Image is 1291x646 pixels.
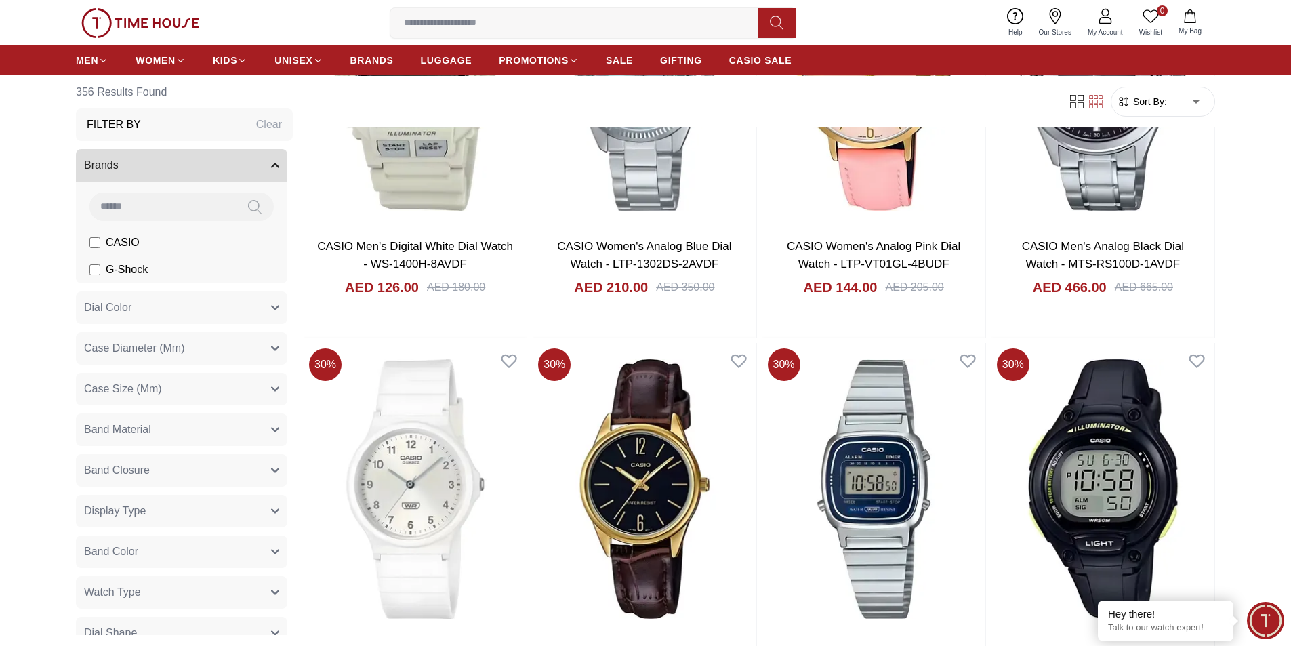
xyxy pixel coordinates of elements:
a: LUGGAGE [421,48,472,73]
span: 30 % [538,348,571,381]
span: Our Stores [1033,27,1077,37]
div: Chat Widget [1247,602,1284,639]
h4: AED 126.00 [345,278,419,297]
input: CASIO [89,237,100,248]
span: GIFTING [660,54,702,67]
span: Band Color [84,544,138,560]
a: CASIO SALE [729,48,792,73]
input: G-Shock [89,264,100,275]
div: AED 665.00 [1115,279,1173,296]
span: My Bag [1173,26,1207,36]
a: Our Stores [1031,5,1080,40]
span: LUGGAGE [421,54,472,67]
a: CASIO Women's Analog Blue Dial Watch - LTP-1302DS-2AVDF [557,240,731,270]
span: Band Closure [84,462,150,479]
span: Brands [84,157,119,174]
span: KIDS [213,54,237,67]
div: AED 205.00 [885,279,943,296]
span: Sort By: [1130,95,1167,108]
p: Talk to our watch expert! [1108,622,1223,634]
span: 0 [1157,5,1168,16]
button: Case Diameter (Mm) [76,332,287,365]
img: ... [81,8,199,38]
div: AED 350.00 [656,279,714,296]
button: Dial Color [76,291,287,324]
a: KIDS [213,48,247,73]
span: SALE [606,54,633,67]
button: Band Closure [76,454,287,487]
h4: AED 144.00 [804,278,878,297]
span: 30 % [309,348,342,381]
a: 0Wishlist [1131,5,1170,40]
a: MEN [76,48,108,73]
span: CASIO SALE [729,54,792,67]
a: Help [1000,5,1031,40]
span: WOMEN [136,54,176,67]
img: CASIO Women's Digital Blue Dial Watch - LA-670WA-2D [762,343,985,634]
span: Dial Shape [84,625,137,641]
a: UNISEX [274,48,323,73]
button: Case Size (Mm) [76,373,287,405]
button: Watch Type [76,576,287,609]
button: Display Type [76,495,287,527]
h4: AED 210.00 [574,278,648,297]
span: BRANDS [350,54,394,67]
img: CASIO Men's Analog Black Dial Watch - LTP-V005GL-1B [533,343,756,634]
button: My Bag [1170,7,1210,39]
h6: 356 Results Found [76,76,293,108]
button: Band Color [76,536,287,568]
a: PROMOTIONS [499,48,579,73]
a: BRANDS [350,48,394,73]
button: Band Material [76,413,287,446]
a: SALE [606,48,633,73]
img: CASIO Unisex Analog White Dial Watch - MQ-24B-7BDF [304,343,527,634]
a: CASIO Women's Analog Pink Dial Watch - LTP-VT01GL-4BUDF [787,240,960,270]
span: Help [1003,27,1028,37]
span: Wishlist [1134,27,1168,37]
span: Band Material [84,422,151,438]
span: MEN [76,54,98,67]
div: AED 180.00 [427,279,485,296]
span: Case Size (Mm) [84,381,162,397]
span: 30 % [997,348,1029,381]
span: UNISEX [274,54,312,67]
div: Clear [256,117,282,133]
div: Hey there! [1108,607,1223,621]
span: 30 % [768,348,800,381]
img: CASIO Men's Digital Grey Dial Watch - LW-203-1B [991,343,1214,634]
span: Watch Type [84,584,141,601]
h4: AED 466.00 [1033,278,1107,297]
a: GIFTING [660,48,702,73]
span: My Account [1082,27,1128,37]
span: Case Diameter (Mm) [84,340,184,357]
a: CASIO Men's Analog Black Dial Watch - MTS-RS100D-1AVDF [1022,240,1184,270]
span: Dial Color [84,300,131,316]
span: G-Shock [106,262,148,278]
button: Sort By: [1117,95,1167,108]
a: CASIO Men's Digital White Dial Watch - WS-1400H-8AVDF [317,240,513,270]
span: PROMOTIONS [499,54,569,67]
a: WOMEN [136,48,186,73]
button: Brands [76,149,287,182]
span: Display Type [84,503,146,519]
span: CASIO [106,235,140,251]
h3: Filter By [87,117,141,133]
